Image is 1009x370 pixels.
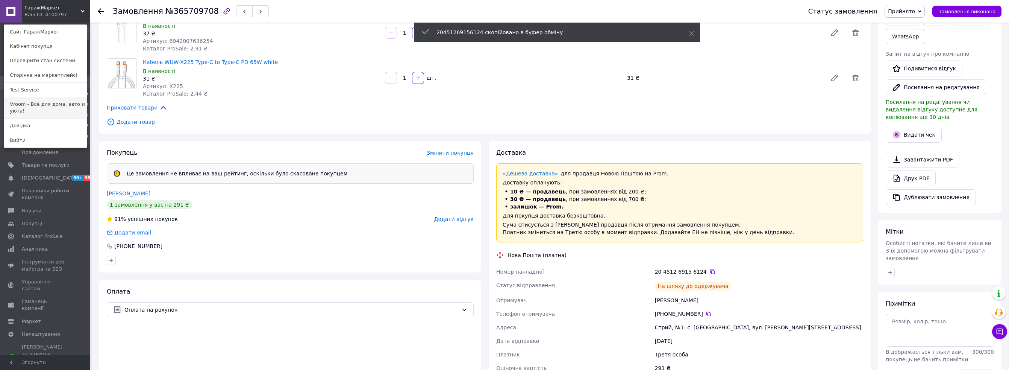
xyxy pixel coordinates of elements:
[510,189,566,195] span: 10 ₴ — продавець
[84,175,96,181] span: 99+
[143,30,379,37] div: 37 ₴
[503,179,857,186] div: Доставку оплачують:
[22,279,70,292] span: Управління сайтом
[496,297,527,303] span: Отримувач
[4,39,87,53] a: Кабінет покупця
[143,91,208,97] span: Каталог ProSale: 2.44 ₴
[496,269,544,275] span: Номер накладної
[114,229,152,236] div: Додати email
[4,119,87,133] a: Довідка
[107,190,150,196] a: [PERSON_NAME]
[808,8,877,15] div: Статус замовлення
[114,242,163,250] div: [PHONE_NUMBER]
[107,118,863,126] span: Додати товар
[22,298,70,312] span: Гаманець компанії
[624,27,824,38] div: 37 ₴
[503,212,857,219] div: Для покупця доставка безкоштовна.
[886,99,977,120] span: Посилання на редагування чи видалення відгуку доступне для копіювання ще 30 днів
[114,216,126,222] span: 91%
[434,216,474,222] span: Додати відгук
[886,152,959,167] a: Завантажити PDF
[22,162,70,169] span: Товари та послуги
[886,300,915,307] span: Примітки
[143,23,175,29] span: В наявності
[938,9,995,14] span: Замовлення виконано
[143,75,379,82] div: 31 ₴
[22,233,62,240] span: Каталог ProSale
[22,187,70,201] span: Показники роботи компанії
[22,149,58,156] span: Повідомлення
[4,68,87,82] a: Сторінка на маркетплейсі
[886,240,993,261] span: Особисті нотатки, які бачите лише ви. З їх допомогою можна фільтрувати замовлення
[22,331,60,338] span: Налаштування
[496,338,539,344] span: Дата відправки
[107,104,167,112] span: Приховати товари
[886,189,976,205] button: Дублювати замовлення
[886,228,904,235] span: Мітки
[496,352,520,358] span: Платник
[427,150,474,156] span: Змінити покупця
[496,282,555,288] span: Статус відправлення
[24,5,81,11] span: ГаражМаркет
[107,288,130,295] span: Оплата
[886,51,969,57] span: Запит на відгук про компанію
[655,310,863,318] div: [PHONE_NUMBER]
[653,321,865,334] div: Стрий, №1: с. [GEOGRAPHIC_DATA], вул. [PERSON_NAME][STREET_ADDRESS]
[886,79,986,95] button: Посилання на редагування
[22,246,48,253] span: Аналітика
[655,282,732,291] div: На шляху до одержувача
[886,29,925,44] a: WhatsApp
[108,59,135,88] img: Кабель WUW-X225 Type-C to Type-C PD 65W white
[113,7,163,16] span: Замовлення
[510,204,564,210] span: залишок — Prom.
[22,175,77,181] span: [DEMOGRAPHIC_DATA]
[143,59,278,65] a: Кабель WUW-X225 Type-C to Type-C PD 65W white
[22,207,41,214] span: Відгуки
[496,311,555,317] span: Телефон отримувача
[107,149,138,156] span: Покупець
[886,349,968,362] span: Відображається тільки вам, покупець не бачить примітки
[107,215,178,223] div: успішних покупок
[143,68,175,74] span: В наявності
[124,306,458,314] span: Оплата на рахунок
[848,70,863,85] span: Видалити
[992,324,1007,339] button: Чат з покупцем
[506,251,568,259] div: Нова Пошта (платна)
[888,8,915,14] span: Прийнято
[4,97,87,118] a: Vroom - Всё для дома, авто и уюта!
[503,170,857,177] div: для продавця Новою Поштою на Prom.
[143,46,208,52] span: Каталог ProSale: 2.91 ₴
[24,11,56,18] div: Ваш ID: 4100797
[71,175,84,181] span: 99+
[496,324,516,330] span: Адреса
[107,200,192,209] div: 1 замовлення у вас на 291 ₴
[4,133,87,148] a: Вийти
[124,170,350,177] div: Це замовлення не впливає на ваш рейтинг, оскільки було скасоване покупцем
[886,127,942,143] button: Видати чек
[503,221,857,236] div: Сума списується з [PERSON_NAME] продавця після отримання замовлення покупцем. Платник зміниться н...
[98,8,104,15] div: Повернутися назад
[653,294,865,307] div: [PERSON_NAME]
[436,29,670,36] div: 20451269156124 скопійовано в буфер обміну
[653,334,865,348] div: [DATE]
[503,188,857,195] li: , при замовленнях від 200 ₴;
[886,61,962,76] a: Подивитися відгук
[22,220,42,227] span: Покупці
[4,53,87,68] a: Перевірити стан системи
[165,7,219,16] span: №365709708
[848,25,863,40] span: Видалити
[4,25,87,39] a: Сайт ГаражМаркет
[827,25,842,40] a: Редагувати
[106,229,152,236] div: Додати email
[425,74,437,82] div: шт.
[510,196,566,202] span: 30 ₴ — продавець
[503,195,857,203] li: , при замовленнях від 700 ₴;
[496,149,526,156] span: Доставка
[22,318,41,325] span: Маркет
[22,259,70,272] span: Інструменти веб-майстра та SEO
[624,73,824,83] div: 31 ₴
[886,171,936,186] a: Друк PDF
[4,83,87,97] a: Test Service
[972,349,994,355] span: 300 / 300
[655,268,863,276] div: 20 4512 6915 6124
